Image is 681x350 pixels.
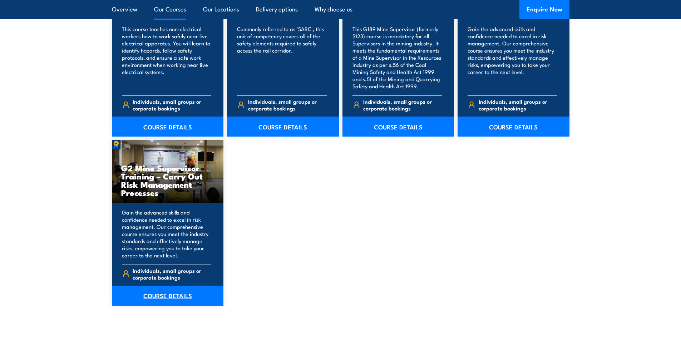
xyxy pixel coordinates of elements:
[112,117,224,137] a: COURSE DETAILS
[122,25,212,90] p: This course teaches non-electrical workers how to work safely near live electrical apparatus. You...
[363,98,442,112] span: Individuals, small groups or corporate bookings
[133,98,211,112] span: Individuals, small groups or corporate bookings
[237,25,327,90] p: Commonly referred to as 'SARC', this unit of competency covers all of the safety elements require...
[133,267,211,281] span: Individuals, small groups or corporate bookings
[342,117,454,137] a: COURSE DETAILS
[352,25,442,90] p: This G189 Mine Supervisor (formerly S123) course is mandatory for all Supervisors in the mining i...
[458,117,569,137] a: COURSE DETAILS
[121,164,214,197] h3: G2 Mine Supervisor Training – Carry Out Risk Management Processes
[479,98,557,112] span: Individuals, small groups or corporate bookings
[248,98,327,112] span: Individuals, small groups or corporate bookings
[112,286,224,306] a: COURSE DETAILS
[227,117,339,137] a: COURSE DETAILS
[122,209,212,259] p: Gain the advanced skills and confidence needed to excel in risk management. Our comprehensive cou...
[468,25,557,90] p: Gain the advanced skills and confidence needed to excel in risk management. Our comprehensive cou...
